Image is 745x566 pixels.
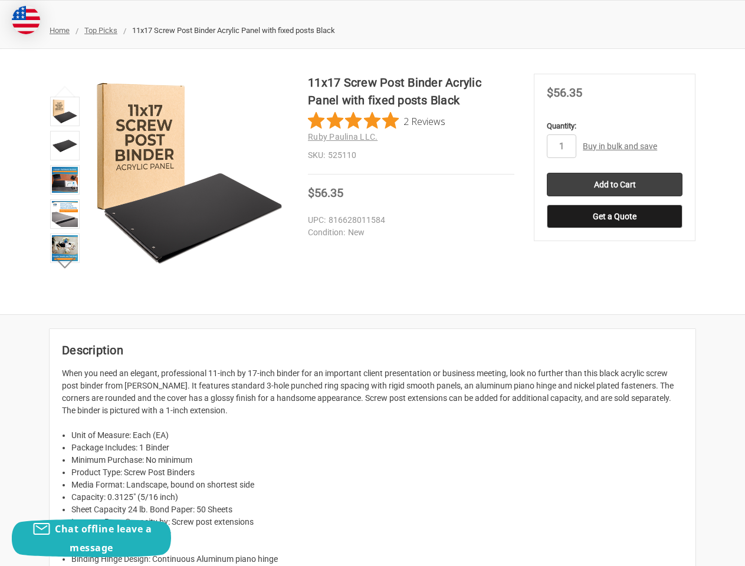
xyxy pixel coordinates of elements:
span: $56.35 [308,186,343,200]
button: Next [47,251,83,274]
dt: UPC: [308,214,326,226]
span: 2 Reviews [403,112,445,130]
a: Home [50,26,70,35]
dd: 816628011584 [308,214,509,226]
label: Quantity: [547,120,682,132]
dt: SKU: [308,149,325,162]
button: Rated 5 out of 5 stars from 2 reviews. Jump to reviews. [308,112,445,130]
li: Package Includes: 1 Binder [71,442,683,454]
li: Product Type: Screw Post Binders [71,466,683,479]
button: Chat offline leave a message [12,519,171,557]
li: Sheet Size: Tabloid / Ledger [71,528,683,541]
button: Previous [47,80,83,103]
a: Buy in bulk and save [583,141,657,151]
li: Capacity: 0.3125" (5/16 inch) [71,491,683,504]
img: 11x17 Screw Post Binder Acrylic Panel with fixed posts Black [52,235,78,261]
span: $56.35 [547,85,582,100]
dd: New [308,226,509,239]
img: 11x17 Screw Post Binder Acrylic Panel with fixed posts Black [52,133,78,159]
li: Binding Hinge Design: Continuous Aluminum piano hinge [71,553,683,565]
li: Media Format: Landscape, bound on shortest side [71,479,683,491]
img: 11x17 Screw Post Binder Acrylic Panel with fixed posts Black [52,201,78,227]
p: When you need an elegant, professional 11-inch by 17-inch binder for an important client presenta... [62,367,683,417]
img: 11x17 Screw Post Binder Acrylic Panel with fixed posts Black [52,98,78,124]
li: Increase Page Capacity by: Screw post extensions [71,516,683,528]
li: Unit of Measure: Each (EA) [71,429,683,442]
a: Top Picks [84,26,117,35]
li: Sheet Standard: 11" x 17" [71,541,683,553]
input: Add to Cart [547,173,682,196]
img: duty and tax information for United States [12,6,40,34]
span: Chat offline leave a message [55,522,152,554]
h1: 11x17 Screw Post Binder Acrylic Panel with fixed posts Black [308,74,514,109]
li: Minimum Purchase: No minimum [71,454,683,466]
li: Sheet Capacity 24 lb. Bond Paper: 50 Sheets [71,504,683,516]
img: Ruby Paulina 11x17 1" Angle-D Ring, White Acrylic Binder (515180) [52,167,78,193]
span: 11x17 Screw Post Binder Acrylic Panel with fixed posts Black [132,26,335,35]
a: Ruby Paulina LLC. [308,132,378,141]
img: 11x17 Screw Post Binder Acrylic Panel with fixed posts Black [90,74,288,272]
h2: Description [62,341,683,359]
button: Get a Quote [547,205,682,228]
dt: Condition: [308,226,345,239]
dd: 525110 [308,149,514,162]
